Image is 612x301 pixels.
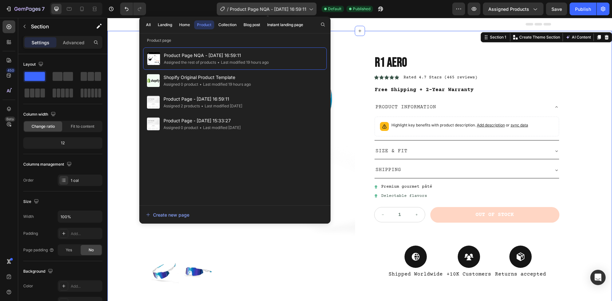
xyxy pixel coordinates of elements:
[143,20,154,29] button: All
[146,211,189,218] div: Create new page
[23,160,73,169] div: Columns management
[32,39,49,46] p: Settings
[268,147,294,157] p: SHIPPING
[23,110,57,119] div: Column width
[267,36,452,54] h1: R1 Aero
[146,22,151,28] div: All
[155,20,175,29] button: Landing
[200,103,242,109] div: Last modified [DATE]
[198,125,241,131] div: Last modified [DATE]
[227,6,229,12] span: /
[397,105,421,110] span: or
[268,85,329,94] p: PRODUCT INFORMATION
[570,3,596,15] button: Publish
[71,124,94,129] span: Fit to content
[164,59,216,66] div: Assigned the rest of products
[164,52,269,59] span: Product Page NQA - [DATE] 16:59:11
[230,6,306,12] span: Product Page NQA - [DATE] 16:59:11
[284,190,301,204] input: quantity
[551,6,562,12] span: Save
[31,23,83,30] p: Section
[25,139,101,147] div: 12
[176,20,193,29] button: Home
[264,20,306,29] button: Instant landing page
[198,81,251,88] div: Last modified 19 hours ago
[488,6,529,12] span: Assigned Products
[301,190,317,204] button: increment
[267,22,303,28] div: Instant landing page
[89,247,94,253] span: No
[218,22,237,28] div: Collection
[71,283,101,289] div: Add...
[274,176,320,181] p: Delectable flavors
[369,105,397,110] span: Add description
[403,105,421,110] span: sync data
[281,253,335,260] p: Shipped Worldwide
[412,17,453,22] p: Create Theme Section
[5,117,15,122] div: Beta
[244,22,260,28] div: Blog post
[164,103,200,109] div: Assigned 2 products
[71,231,101,237] div: Add...
[200,125,202,130] span: •
[215,20,239,29] button: Collection
[63,39,84,46] p: Advanced
[42,5,45,13] p: 7
[216,59,269,66] div: Last modified 19 hours ago
[267,190,284,204] button: decrement
[381,17,400,22] div: Section 1
[6,68,15,73] div: 450
[66,247,72,253] span: Yes
[197,22,211,28] div: Product
[3,3,47,15] button: 7
[241,20,263,29] button: Blog post
[158,22,172,28] div: Landing
[120,3,146,15] div: Undo/Redo
[201,104,203,108] span: •
[457,16,485,23] button: AI Content
[339,253,384,260] p: +10K Customers
[274,166,325,172] p: Premium gourmet pâté
[353,6,370,12] span: Published
[107,18,612,301] iframe: Design area
[23,283,33,289] div: Color
[139,37,331,44] p: Product page
[23,197,40,206] div: Size
[368,194,406,200] div: Out of stock
[194,20,214,29] button: Product
[590,270,606,285] div: Open Intercom Messenger
[23,60,45,69] div: Layout
[23,177,34,183] div: Order
[268,283,452,290] p: Add On:
[268,129,300,138] p: SIZE & FIT
[23,247,54,253] div: Page padding
[164,95,242,103] span: Product Page - [DATE] 16:59:11
[217,60,220,65] span: •
[32,124,55,129] span: Change ratio
[71,178,101,183] div: 1 col
[296,57,370,62] p: Rated 4.7 Stars (465 reviews)
[323,189,452,205] button: Out of stock
[164,125,198,131] div: Assigned 0 product
[23,231,38,236] div: Padding
[388,253,439,260] p: Returns accepted
[546,3,567,15] button: Save
[164,81,198,88] div: Assigned 0 product
[328,6,341,12] span: Default
[483,3,543,15] button: Assigned Products
[284,104,421,111] p: Highlight key benefits with product description.
[267,69,366,75] strong: Free Shipping + 2-Year Warranty
[23,214,34,219] div: Width
[575,6,591,12] div: Publish
[58,211,102,222] input: Auto
[200,82,202,87] span: •
[146,208,324,221] button: Create new page
[164,74,251,81] span: Shopify Original Product Template
[179,22,190,28] div: Home
[23,267,54,276] div: Background
[164,117,241,125] span: Product Page - [DATE] 15:33:27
